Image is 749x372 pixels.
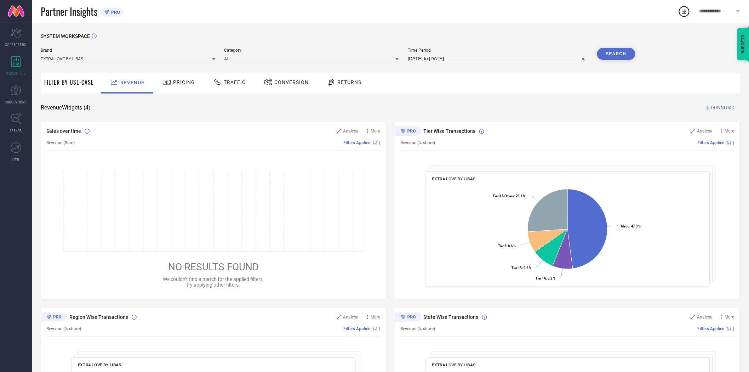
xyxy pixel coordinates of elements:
[697,315,713,320] span: Analyse
[46,326,81,331] span: Revenue (% share)
[5,99,27,105] span: SUGGESTIONS
[343,315,359,320] span: Analyse
[698,140,725,145] span: Filters Applied
[337,315,342,320] svg: Zoom
[163,276,264,288] span: We couldn’t find a match for the applied filters, try applying other filters.
[597,48,635,60] button: Search
[691,315,696,320] svg: Zoom
[424,314,479,320] span: State Wise Transactions
[46,140,75,145] span: Revenue (Sum)
[621,225,629,229] tspan: Metro
[432,362,475,367] span: EXTRA LOVE BY LIBAS
[725,315,734,320] span: More
[395,126,421,137] div: Premium
[41,104,91,111] span: Revenue Widgets ( 4 )
[395,312,421,323] div: Premium
[424,128,476,134] span: Tier Wise Transactions
[371,315,381,320] span: More
[224,79,246,85] span: Traffic
[69,314,128,320] span: Region Wise Transactions
[343,129,359,134] span: Analyse
[432,176,475,181] span: EXTRA LOVE BY LIBAS
[725,129,734,134] span: More
[511,266,522,270] tspan: Tier 1B
[274,79,309,85] span: Conversion
[46,128,81,134] span: Sales over time
[379,140,381,145] span: |
[678,5,691,18] div: Open download list
[371,129,381,134] span: More
[408,55,588,63] input: Select time period
[621,225,641,229] text: : 47.9 %
[401,140,435,145] span: Revenue (% share)
[41,48,216,53] span: Brand
[498,244,506,248] tspan: Tier 2
[697,129,713,134] span: Analyse
[711,104,735,111] span: DOWNLOAD
[78,362,121,367] span: EXTRA LOVE BY LIBAS
[691,129,696,134] svg: Zoom
[733,326,734,331] span: |
[511,266,531,270] text: : 9.2 %
[224,48,399,53] span: Category
[344,326,371,331] span: Filters Applied
[41,33,90,39] span: SYSTEM WORKSPACE
[493,195,525,198] text: : 26.1 %
[173,79,195,85] span: Pricing
[109,10,120,15] span: PRO
[733,140,734,145] span: |
[337,129,342,134] svg: Zoom
[408,48,588,53] span: Time Period
[6,42,27,47] span: SCORECARDS
[41,312,67,323] div: Premium
[44,78,94,86] span: Filter By Use-Case
[498,244,516,248] text: : 8.6 %
[536,276,555,280] text: : 8.2 %
[493,195,514,198] tspan: Tier 3 & Others
[698,326,725,331] span: Filters Applied
[536,276,546,280] tspan: Tier 1A
[168,261,259,273] span: NO RESULTS FOUND
[10,128,22,133] span: TRENDS
[344,140,371,145] span: Filters Applied
[6,71,26,76] span: WORKSPACE
[379,326,381,331] span: |
[401,326,435,331] span: Revenue (% share)
[337,79,361,85] span: Returns
[41,4,97,19] span: Partner Insights
[120,80,144,85] span: Revenue
[13,157,19,162] span: FWD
